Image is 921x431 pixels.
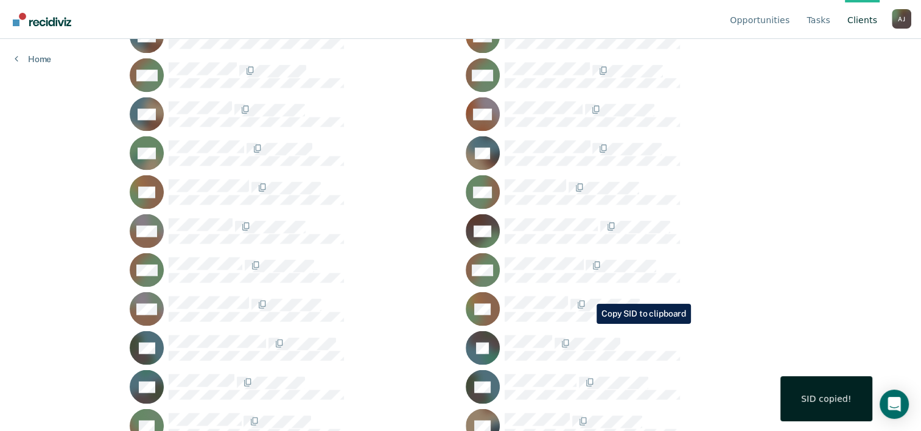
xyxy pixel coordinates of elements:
[15,54,51,65] a: Home
[880,390,909,419] div: Open Intercom Messenger
[892,9,911,29] div: A J
[13,13,71,26] img: Recidiviz
[801,393,852,404] div: SID copied!
[892,9,911,29] button: Profile dropdown button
